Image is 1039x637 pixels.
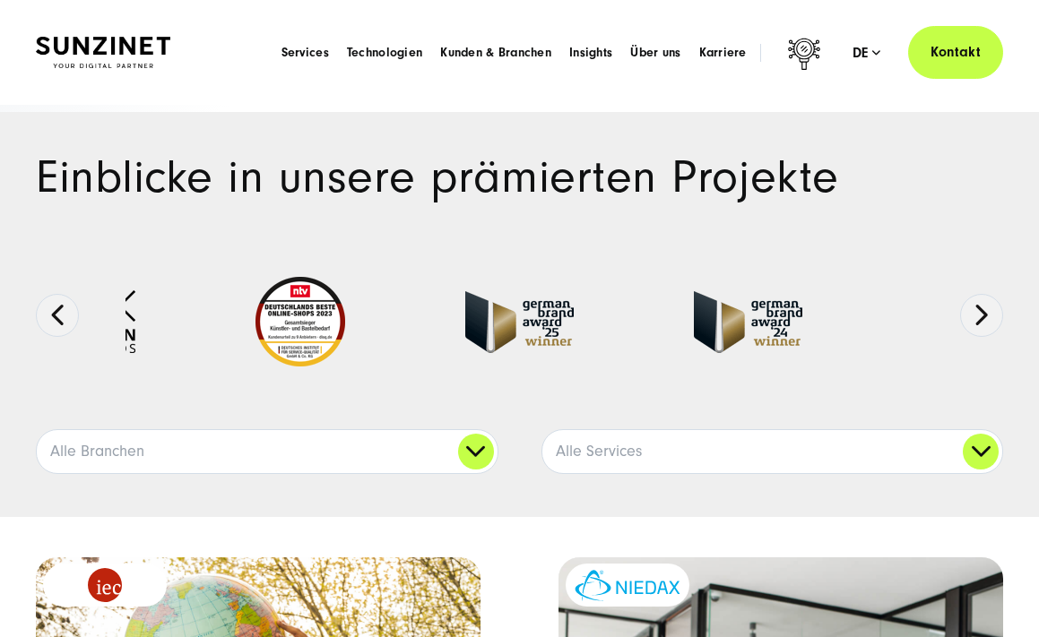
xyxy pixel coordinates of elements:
[37,430,498,473] a: Alle Branchen
[694,291,802,353] img: German-Brand-Award - fullservice digital agentur SUNZINET
[36,294,79,337] button: Previous
[347,44,422,62] a: Technologien
[699,44,747,62] a: Karriere
[853,44,881,62] div: de
[569,44,612,62] a: Insights
[630,44,680,62] a: Über uns
[36,155,1003,200] h1: Einblicke in unsere prämierten Projekte
[281,44,329,62] a: Services
[575,570,680,601] img: niedax-logo
[960,294,1003,337] button: Next
[255,277,345,366] img: Deutschlands beste Online Shops 2023 - boesner - Kunde - SUNZINET
[542,430,1003,473] a: Alle Services
[36,37,170,68] img: SUNZINET Full Service Digital Agentur
[440,44,551,62] a: Kunden & Branchen
[88,568,122,602] img: logo_IEC
[465,291,574,353] img: German Brand Award winner 2025 - Full Service Digital Agentur SUNZINET
[908,26,1003,79] a: Kontakt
